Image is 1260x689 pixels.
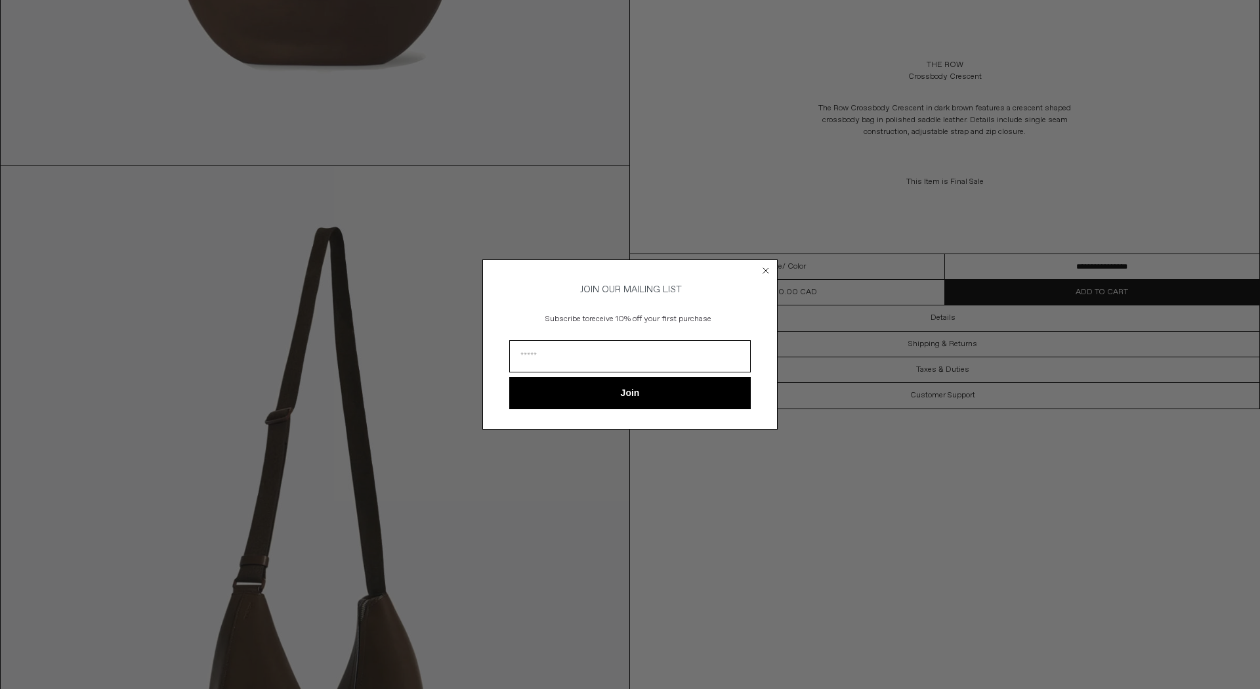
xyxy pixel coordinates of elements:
button: Join [509,377,751,409]
span: receive 10% off your first purchase [589,314,711,324]
input: Email [509,340,751,372]
button: Close dialog [759,264,772,277]
span: JOIN OUR MAILING LIST [578,284,682,296]
span: Subscribe to [545,314,589,324]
